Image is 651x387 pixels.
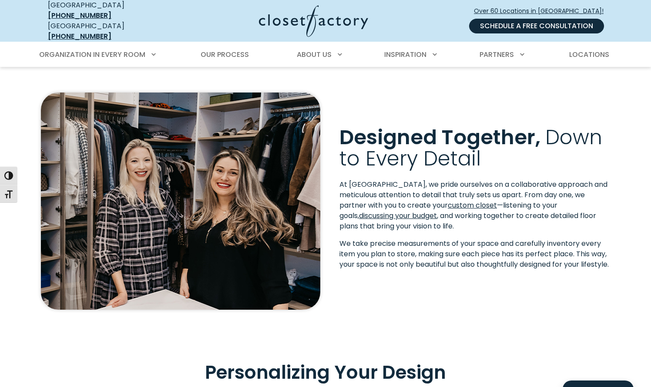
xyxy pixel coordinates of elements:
[473,3,611,19] a: Over 60 Locations in [GEOGRAPHIC_DATA]!
[359,211,437,221] a: discussing your budget
[259,5,368,37] img: Closet Factory Logo
[205,360,446,386] span: Personalizing Your Design
[474,7,611,16] span: Over 60 Locations in [GEOGRAPHIC_DATA]!
[48,21,174,42] div: [GEOGRAPHIC_DATA]
[448,200,497,210] a: custom closet
[201,50,249,60] span: Our Process
[469,19,604,33] a: Schedule a Free Consultation
[339,238,610,270] p: We take precise measurements of your space and carefully inventory every item you plan to store, ...
[339,123,602,172] span: Down to Every Detail
[384,50,426,60] span: Inspiration
[48,10,111,20] a: [PHONE_NUMBER]
[48,31,111,41] a: [PHONE_NUMBER]
[41,93,320,310] img: Closet Factory Designers in walk-in closet
[33,43,618,67] nav: Primary Menu
[339,179,610,232] p: At [GEOGRAPHIC_DATA], we pride ourselves on a collaborative approach and meticulous attention to ...
[39,50,145,60] span: Organization in Every Room
[339,123,540,151] span: Designed Together,
[569,50,609,60] span: Locations
[297,50,332,60] span: About Us
[480,50,514,60] span: Partners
